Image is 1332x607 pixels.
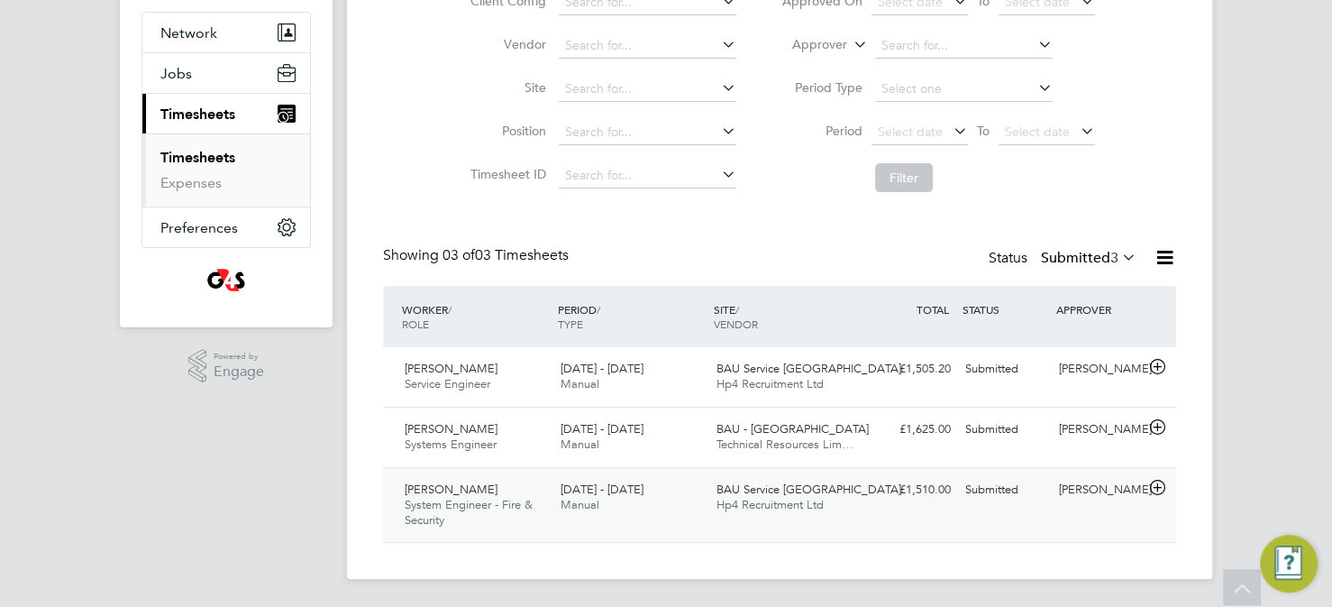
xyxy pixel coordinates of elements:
[142,207,310,247] button: Preferences
[559,33,736,59] input: Search for...
[561,497,599,512] span: Manual
[958,415,1052,445] div: Submitted
[766,36,847,54] label: Approver
[160,149,235,166] a: Timesheets
[716,361,901,376] span: BAU Service [GEOGRAPHIC_DATA]
[958,354,1052,384] div: Submitted
[716,421,869,437] span: BAU - [GEOGRAPHIC_DATA]
[875,33,1053,59] input: Search for...
[405,497,533,528] span: System Engineer - Fire & Security
[716,437,853,452] span: Technical Resources Lim…
[160,106,235,123] span: Timesheets
[864,475,958,505] div: £1,510.00
[1005,124,1070,140] span: Select date
[1052,475,1145,505] div: [PERSON_NAME]
[405,437,497,452] span: Systems Engineer
[1052,415,1145,445] div: [PERSON_NAME]
[214,364,264,380] span: Engage
[878,124,943,140] span: Select date
[160,65,192,82] span: Jobs
[465,36,546,52] label: Vendor
[558,317,583,331] span: TYPE
[781,79,862,96] label: Period Type
[465,166,546,182] label: Timesheet ID
[597,302,600,317] span: /
[561,376,599,391] span: Manual
[160,219,238,236] span: Preferences
[405,376,490,391] span: Service Engineer
[405,361,497,376] span: [PERSON_NAME]
[383,246,572,265] div: Showing
[188,349,265,383] a: Powered byEngage
[561,421,643,437] span: [DATE] - [DATE]
[1260,535,1318,593] button: Engage Resource Center
[864,354,958,384] div: £1,505.20
[397,293,553,340] div: WORKER
[214,349,264,364] span: Powered by
[1052,354,1145,384] div: [PERSON_NAME]
[972,119,995,143] span: To
[1110,249,1118,267] span: 3
[561,361,643,376] span: [DATE] - [DATE]
[465,79,546,96] label: Site
[559,77,736,102] input: Search for...
[142,94,310,133] button: Timesheets
[442,246,569,264] span: 03 Timesheets
[160,174,222,191] a: Expenses
[561,437,599,452] span: Manual
[989,246,1140,271] div: Status
[716,497,824,512] span: Hp4 Recruitment Ltd
[917,302,949,317] span: TOTAL
[958,475,1052,505] div: Submitted
[405,421,497,437] span: [PERSON_NAME]
[448,302,452,317] span: /
[735,302,739,317] span: /
[875,77,1053,102] input: Select one
[559,120,736,145] input: Search for...
[142,133,310,207] div: Timesheets
[442,246,475,264] span: 03 of
[1041,249,1136,267] label: Submitted
[553,293,709,340] div: PERIOD
[204,266,250,295] img: g4sssuk-logo-retina.png
[864,415,958,445] div: £1,625.00
[714,317,758,331] span: VENDOR
[405,482,497,497] span: [PERSON_NAME]
[142,13,310,52] button: Network
[141,266,311,295] a: Go to home page
[465,123,546,139] label: Position
[402,317,429,331] span: ROLE
[716,376,824,391] span: Hp4 Recruitment Ltd
[875,163,933,192] button: Filter
[1052,293,1145,326] div: APPROVER
[709,293,865,340] div: SITE
[781,123,862,139] label: Period
[561,482,643,497] span: [DATE] - [DATE]
[160,24,217,41] span: Network
[142,53,310,93] button: Jobs
[559,163,736,189] input: Search for...
[716,482,901,497] span: BAU Service [GEOGRAPHIC_DATA]
[958,293,1052,326] div: STATUS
